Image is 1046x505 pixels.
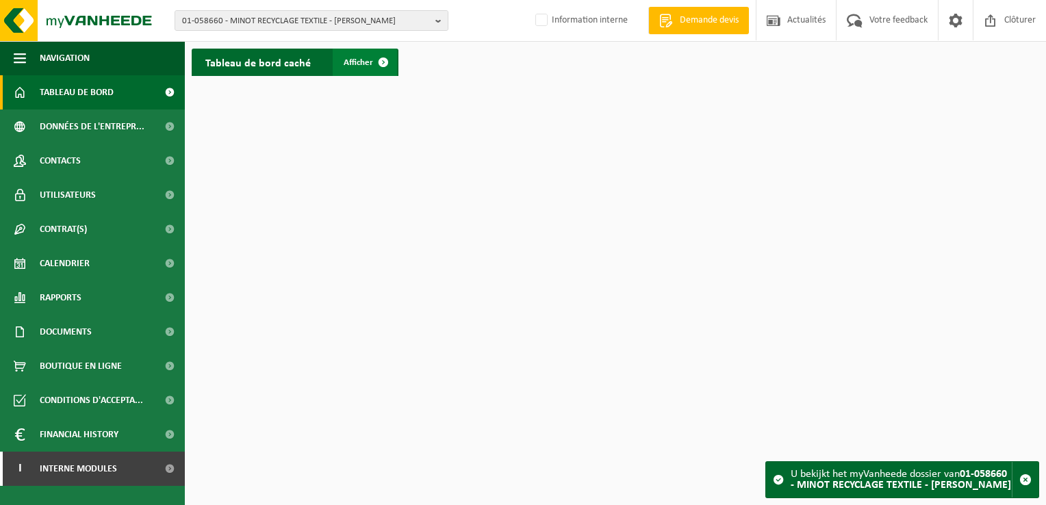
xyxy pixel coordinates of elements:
div: U bekijkt het myVanheede dossier van [791,462,1012,497]
button: 01-058660 - MINOT RECYCLAGE TEXTILE - [PERSON_NAME] [175,10,448,31]
label: Information interne [533,10,628,31]
span: Documents [40,315,92,349]
span: Conditions d'accepta... [40,383,143,417]
span: Financial History [40,417,118,452]
span: Contacts [40,144,81,178]
span: I [14,452,26,486]
span: Données de l'entrepr... [40,109,144,144]
span: Contrat(s) [40,212,87,246]
strong: 01-058660 - MINOT RECYCLAGE TEXTILE - [PERSON_NAME] [791,469,1011,491]
span: Interne modules [40,452,117,486]
span: Afficher [344,58,373,67]
span: Demande devis [676,14,742,27]
a: Afficher [333,49,397,76]
span: 01-058660 - MINOT RECYCLAGE TEXTILE - [PERSON_NAME] [182,11,430,31]
span: Utilisateurs [40,178,96,212]
h2: Tableau de bord caché [192,49,324,75]
span: Boutique en ligne [40,349,122,383]
span: Calendrier [40,246,90,281]
a: Demande devis [648,7,749,34]
span: Navigation [40,41,90,75]
span: Rapports [40,281,81,315]
span: Tableau de bord [40,75,114,109]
